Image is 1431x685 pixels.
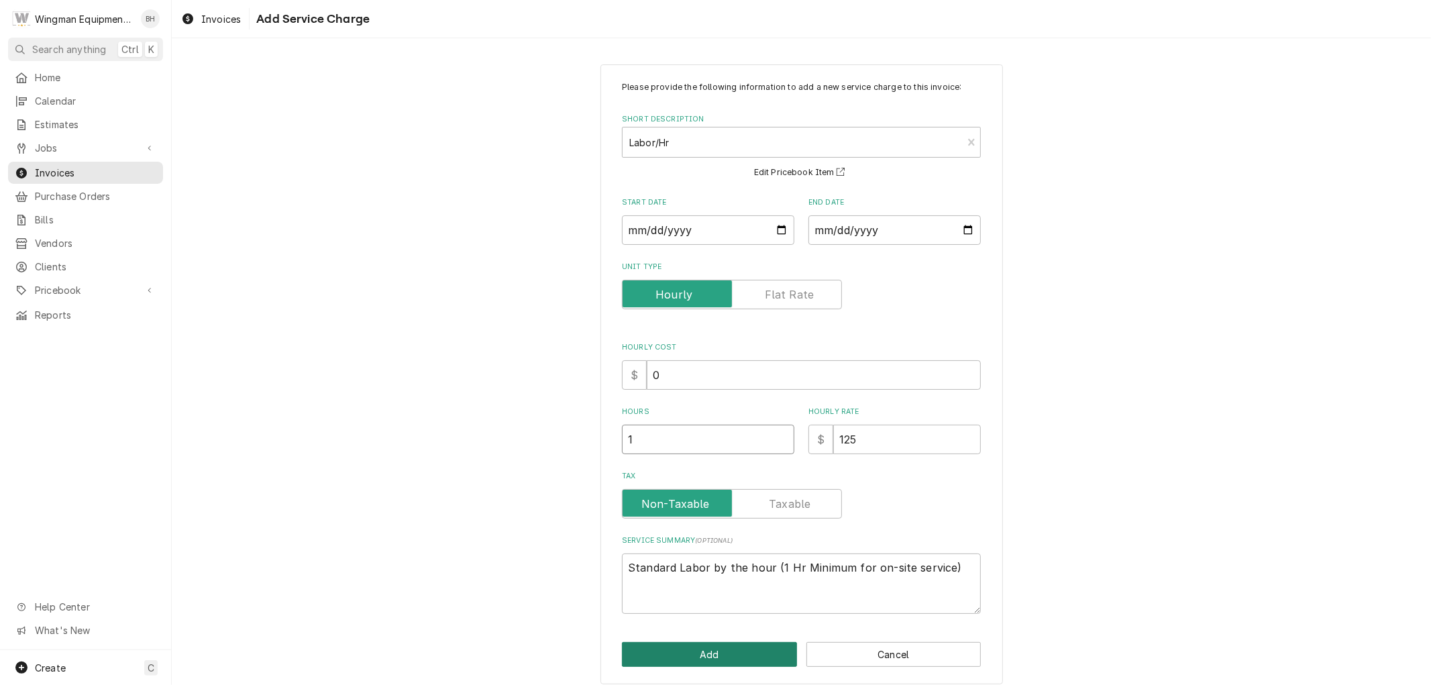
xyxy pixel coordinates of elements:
[806,642,982,667] button: Cancel
[8,162,163,184] a: Invoices
[35,141,136,155] span: Jobs
[752,164,851,181] button: Edit Pricebook Item
[12,9,31,28] div: W
[148,42,154,56] span: K
[35,189,156,203] span: Purchase Orders
[622,535,981,615] div: Service Summary
[8,232,163,254] a: Vendors
[141,9,160,28] div: BH
[141,9,160,28] div: Brady Hale's Avatar
[8,256,163,278] a: Clients
[808,407,981,454] div: [object Object]
[8,596,163,618] a: Go to Help Center
[622,360,647,390] div: $
[622,642,981,667] div: Button Group
[8,113,163,136] a: Estimates
[622,642,797,667] button: Add
[622,81,981,614] div: Line Item Create/Update Form
[622,407,794,454] div: [object Object]
[35,308,156,322] span: Reports
[35,12,134,26] div: Wingman Equipment Solutions
[176,8,246,30] a: Invoices
[808,425,833,454] div: $
[32,42,106,56] span: Search anything
[35,662,66,674] span: Create
[622,407,794,417] label: Hours
[808,197,981,208] label: End Date
[148,661,154,675] span: C
[8,279,163,301] a: Go to Pricebook
[35,166,156,180] span: Invoices
[695,537,733,544] span: ( optional )
[8,137,163,159] a: Go to Jobs
[8,619,163,641] a: Go to What's New
[622,215,794,245] input: yyyy-mm-dd
[35,94,156,108] span: Calendar
[35,600,155,614] span: Help Center
[622,642,981,667] div: Button Group Row
[622,471,981,482] label: Tax
[8,38,163,61] button: Search anythingCtrlK
[35,236,156,250] span: Vendors
[622,114,981,180] div: Short Description
[201,12,241,26] span: Invoices
[35,213,156,227] span: Bills
[622,554,981,614] textarea: Standard Labor by the hour (1 Hr Minimum for on-site service)
[622,262,981,272] label: Unit Type
[35,260,156,274] span: Clients
[8,304,163,326] a: Reports
[252,10,370,28] span: Add Service Charge
[35,70,156,85] span: Home
[12,9,31,28] div: Wingman Equipment Solutions's Avatar
[8,90,163,112] a: Calendar
[622,342,981,353] label: Hourly Cost
[808,407,981,417] label: Hourly Rate
[622,197,794,208] label: Start Date
[622,197,794,245] div: Start Date
[808,215,981,245] input: yyyy-mm-dd
[622,262,981,309] div: Unit Type
[8,209,163,231] a: Bills
[622,114,981,125] label: Short Description
[8,66,163,89] a: Home
[808,197,981,245] div: End Date
[121,42,139,56] span: Ctrl
[35,283,136,297] span: Pricebook
[622,471,981,519] div: Tax
[622,342,981,390] div: Hourly Cost
[600,64,1003,684] div: Line Item Create/Update
[622,535,981,546] label: Service Summary
[35,623,155,637] span: What's New
[35,117,156,131] span: Estimates
[8,185,163,207] a: Purchase Orders
[622,81,981,93] p: Please provide the following information to add a new service charge to this invoice:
